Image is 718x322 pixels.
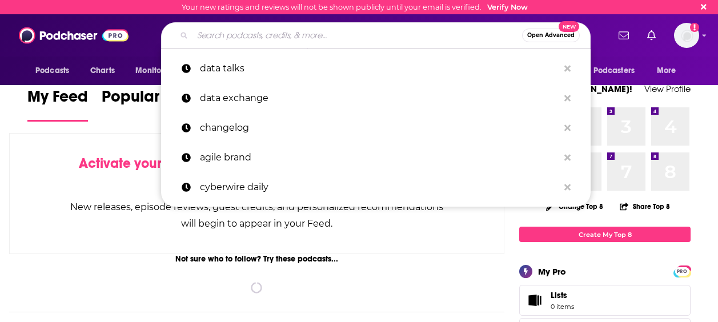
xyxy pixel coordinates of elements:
span: Open Advanced [527,33,575,38]
div: Not sure who to follow? Try these podcasts... [9,254,504,264]
a: data talks [161,54,591,83]
div: New releases, episode reviews, guest credits, and personalized recommendations will begin to appe... [67,199,447,232]
button: Open AdvancedNew [522,29,580,42]
span: Activate your Feed [79,155,196,172]
button: Show profile menu [674,23,699,48]
p: changelog [200,113,559,143]
a: changelog [161,113,591,143]
div: Search podcasts, credits, & more... [161,22,591,49]
a: PRO [675,267,689,275]
span: Charts [90,63,115,79]
a: Verify Now [487,3,528,11]
img: User Profile [674,23,699,48]
span: 0 items [551,303,574,311]
a: Lists [519,285,691,316]
span: Lists [551,290,574,300]
span: My Feed [27,87,88,113]
span: Logged in as sstevens [674,23,699,48]
a: Create My Top 8 [519,227,691,242]
a: My Feed [27,87,88,122]
div: My Pro [538,266,566,277]
span: New [559,21,579,32]
a: Show notifications dropdown [614,26,633,45]
span: PRO [675,267,689,276]
p: agile brand [200,143,559,172]
div: by following Podcasts, Creators, Lists, and other Users! [67,155,447,188]
span: Podcasts [35,63,69,79]
span: Lists [523,292,546,308]
span: For Podcasters [580,63,635,79]
img: Podchaser - Follow, Share and Rate Podcasts [19,25,129,46]
a: data exchange [161,83,591,113]
svg: Email not verified [690,23,699,32]
a: cyberwire daily [161,172,591,202]
span: More [657,63,676,79]
p: data talks [200,54,559,83]
span: Monitoring [135,63,176,79]
input: Search podcasts, credits, & more... [192,26,522,45]
a: Popular Feed [102,87,199,122]
button: open menu [572,60,651,82]
div: Your new ratings and reviews will not be shown publicly until your email is verified. [182,3,528,11]
button: open menu [27,60,84,82]
a: Charts [83,60,122,82]
a: Show notifications dropdown [643,26,660,45]
span: Popular Feed [102,87,199,113]
a: View Profile [644,83,691,94]
p: cyberwire daily [200,172,559,202]
span: Lists [551,290,567,300]
p: data exchange [200,83,559,113]
button: open menu [649,60,691,82]
a: agile brand [161,143,591,172]
button: open menu [127,60,191,82]
button: Share Top 8 [619,195,671,218]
